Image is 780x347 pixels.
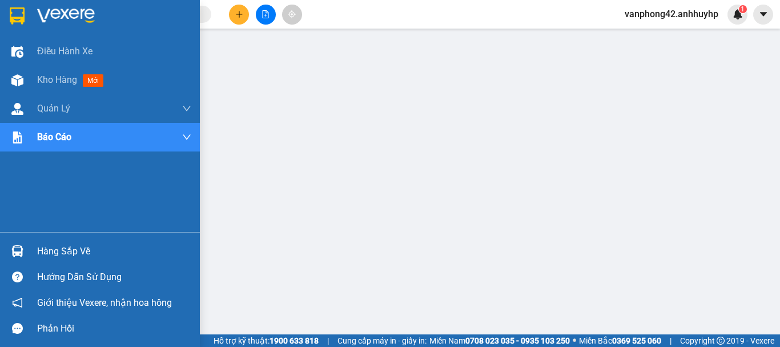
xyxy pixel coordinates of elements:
[429,334,570,347] span: Miền Nam
[12,272,23,282] span: question-circle
[579,334,661,347] span: Miền Bắc
[182,133,191,142] span: down
[741,5,745,13] span: 1
[256,5,276,25] button: file-add
[270,336,319,345] strong: 1900 633 818
[11,103,23,115] img: warehouse-icon
[573,338,576,343] span: ⚪️
[612,336,661,345] strong: 0369 525 060
[616,7,727,21] span: vanphong42.anhhuyhp
[739,5,747,13] sup: 1
[717,337,725,345] span: copyright
[288,10,296,18] span: aim
[37,130,71,144] span: Báo cáo
[37,74,77,85] span: Kho hàng
[229,5,249,25] button: plus
[262,10,270,18] span: file-add
[465,336,570,345] strong: 0708 023 035 - 0935 103 250
[37,101,70,115] span: Quản Lý
[10,7,25,25] img: logo-vxr
[282,5,302,25] button: aim
[37,243,191,260] div: Hàng sắp về
[337,334,427,347] span: Cung cấp máy in - giấy in:
[182,104,191,113] span: down
[753,5,773,25] button: caret-down
[11,46,23,58] img: warehouse-icon
[37,44,93,58] span: Điều hành xe
[37,320,191,337] div: Phản hồi
[11,245,23,257] img: warehouse-icon
[11,131,23,143] img: solution-icon
[733,9,743,19] img: icon-new-feature
[235,10,243,18] span: plus
[11,74,23,86] img: warehouse-icon
[12,323,23,334] span: message
[327,334,329,347] span: |
[37,296,172,310] span: Giới thiệu Vexere, nhận hoa hồng
[83,74,103,87] span: mới
[214,334,319,347] span: Hỗ trợ kỹ thuật:
[12,297,23,308] span: notification
[37,269,191,286] div: Hướng dẫn sử dụng
[670,334,672,347] span: |
[758,9,769,19] span: caret-down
